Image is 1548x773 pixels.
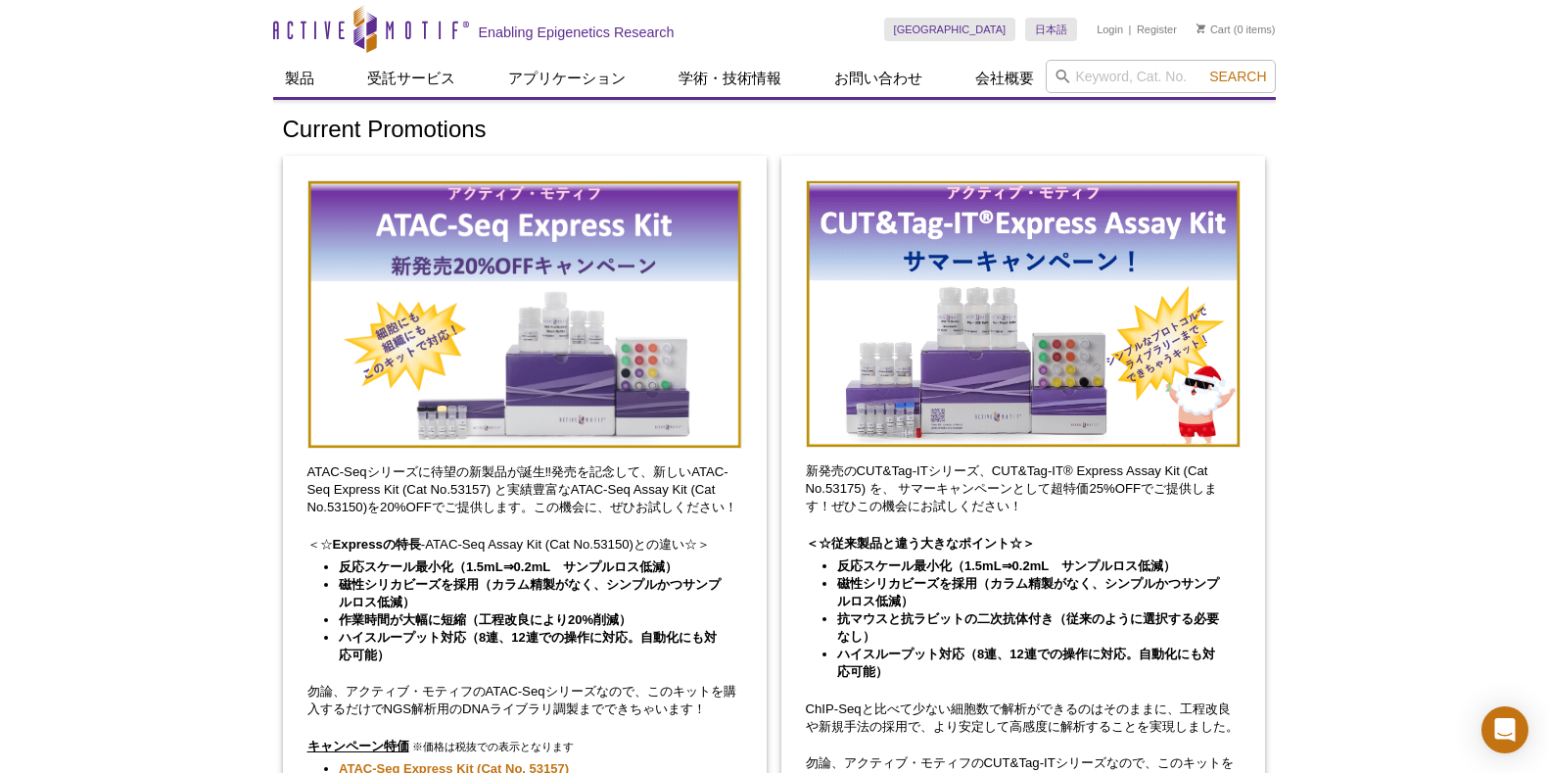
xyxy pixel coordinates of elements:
[806,701,1241,736] p: ChIP-Seqと比べて少ない細胞数で解析ができるのはそのままに、工程改良や新規手法の採用で、より安定して高感度に解析することを実現しました。
[806,536,1035,551] strong: ＜☆従来製品と違う大きなポイント☆＞
[1481,706,1528,753] div: Open Intercom Messenger
[806,180,1241,448] img: Save on CUT&Tag-IT Express
[1209,69,1266,84] span: Search
[1046,60,1276,93] input: Keyword, Cat. No.
[307,683,742,718] p: 勿論、アクティブ・モティフのATAC-Seqシリーズなので、このキットを購入するだけでNGS解析用のDNAライブラリ調製までできちゃいます！
[496,60,637,97] a: アプリケーション
[1025,18,1077,41] a: 日本語
[339,612,632,627] strong: 作業時間が大幅に短縮（工程改良により20%削減）
[283,117,1266,145] h1: Current Promotions
[307,536,742,554] p: ＜☆ -ATAC-Seq Assay Kit (Cat No.53150)との違い☆＞
[1196,23,1231,36] a: Cart
[884,18,1016,41] a: [GEOGRAPHIC_DATA]
[479,24,675,41] h2: Enabling Epigenetics Research
[963,60,1046,97] a: 会社概要
[355,60,467,97] a: 受託サービス
[1196,18,1276,41] li: (0 items)
[339,559,678,574] strong: 反応スケール最小化（1.5mL⇒0.2mL サンプルロス低減）
[339,577,721,609] strong: 磁性シリカビーズを採用（カラム精製がなく、シンプルかつサンプルロス低減）
[1129,18,1132,41] li: |
[273,60,326,97] a: 製品
[1137,23,1177,36] a: Register
[333,537,421,552] strong: Expressの特長
[837,611,1219,644] strong: 抗マウスと抗ラビットの二次抗体付き（従来のように選択する必要なし）
[837,647,1215,679] strong: ハイスループット対応（8連、12連での操作に対応。自動化にも対応可能）
[806,462,1241,515] p: 新発売のCUT&Tag-ITシリーズ、CUT&Tag-IT® Express Assay Kit (Cat No.53175) を、 サマーキャンペーンとして超特価25%OFFでご提供します！ぜ...
[1203,68,1272,85] button: Search
[822,60,934,97] a: お問い合わせ
[339,630,717,662] strong: ハイスループット対応（8連、12連での操作に対応。自動化にも対応可能）
[1097,23,1123,36] a: Login
[667,60,793,97] a: 学術・技術情報
[307,463,742,516] p: ATAC-Seqシリーズに待望の新製品が誕生‼発売を記念して、新しいATAC-Seq Express Kit (Cat No.53157) と実績豊富なATAC-Seq Assay Kit (C...
[1196,24,1205,33] img: Your Cart
[307,180,742,449] img: Save on ATAC-Seq Kits
[412,741,574,752] span: ※価格は税抜での表示となります
[837,576,1219,608] strong: 磁性シリカビーズを採用（カラム精製がなく、シンプルかつサンプルロス低減）
[307,739,409,753] u: キャンペーン特価
[837,558,1176,573] strong: 反応スケール最小化（1.5mL⇒0.2mL サンプルロス低減）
